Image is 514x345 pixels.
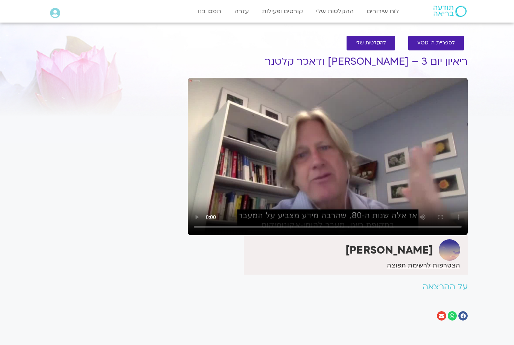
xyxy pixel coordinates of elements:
[408,36,464,50] a: לספריית ה-VOD
[439,239,460,261] img: טארה בראך
[448,311,457,321] div: שיתוף ב whatsapp
[345,243,433,257] strong: [PERSON_NAME]
[347,36,395,50] a: להקלטות שלי
[417,40,455,46] span: לספריית ה-VOD
[356,40,386,46] span: להקלטות שלי
[363,4,403,18] a: לוח שידורים
[194,4,225,18] a: תמכו בנו
[231,4,252,18] a: עזרה
[188,282,468,292] h2: על ההרצאה
[387,262,460,269] a: הצטרפות לרשימת תפוצה
[312,4,357,18] a: ההקלטות שלי
[188,56,468,67] h1: ריאיון יום 3 – [PERSON_NAME] ודאכר קלטנר
[433,6,467,17] img: תודעה בריאה
[458,311,468,321] div: שיתוף ב facebook
[437,311,446,321] div: שיתוף ב email
[258,4,307,18] a: קורסים ופעילות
